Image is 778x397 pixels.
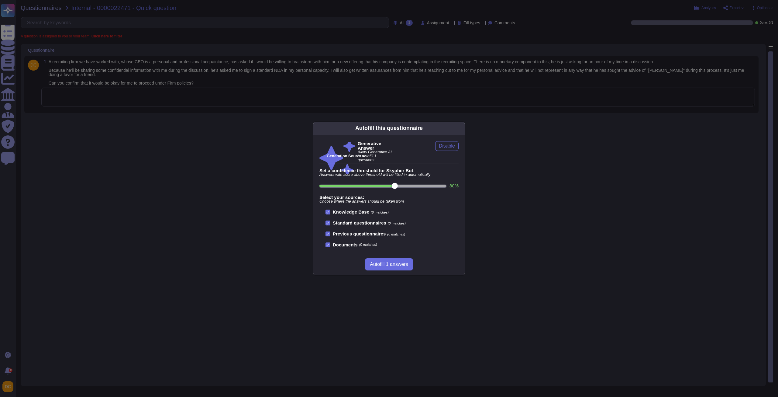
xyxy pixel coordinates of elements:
b: Previous questionnaires [333,231,386,236]
b: Generative Answer [358,141,394,150]
span: Choose where the answers should be taken from [319,200,459,204]
span: (0 matches) [371,211,389,214]
span: Autofill 1 answers [370,262,408,267]
b: Standard questionnaires [333,220,386,225]
span: Answers with score above threshold will be filled in automatically [319,173,459,177]
span: (0 matches) [359,243,377,246]
span: Disable [439,144,455,148]
button: Autofill 1 answers [365,258,413,270]
b: Knowledge Base [333,209,369,214]
span: Allow Generative AI to autofill 1 questions [358,150,394,162]
span: (0 matches) [387,232,405,236]
b: Generation Sources : [327,154,366,158]
b: Select your sources: [319,195,459,200]
span: (0 matches) [388,221,406,225]
label: 80 % [449,183,459,188]
b: Set a confidence threshold for Skypher Bot: [319,168,459,173]
b: Documents [333,242,358,247]
button: Disable [435,141,459,151]
div: Autofill this questionnaire [355,124,423,132]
